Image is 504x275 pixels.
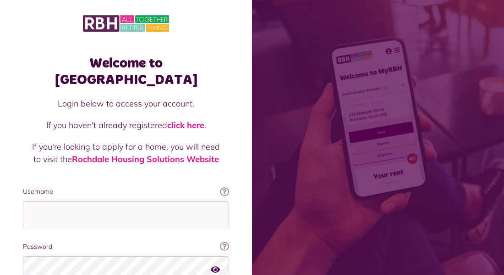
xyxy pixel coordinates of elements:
h1: Welcome to [GEOGRAPHIC_DATA] [23,55,229,88]
img: MyRBH [83,14,169,33]
label: Password [23,242,229,252]
a: Rochdale Housing Solutions Website [72,154,219,164]
label: Username [23,187,229,196]
p: Login below to access your account. [32,97,220,110]
p: If you're looking to apply for a home, you will need to visit the [32,140,220,165]
p: If you haven't already registered . [32,119,220,131]
a: click here [167,120,204,130]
